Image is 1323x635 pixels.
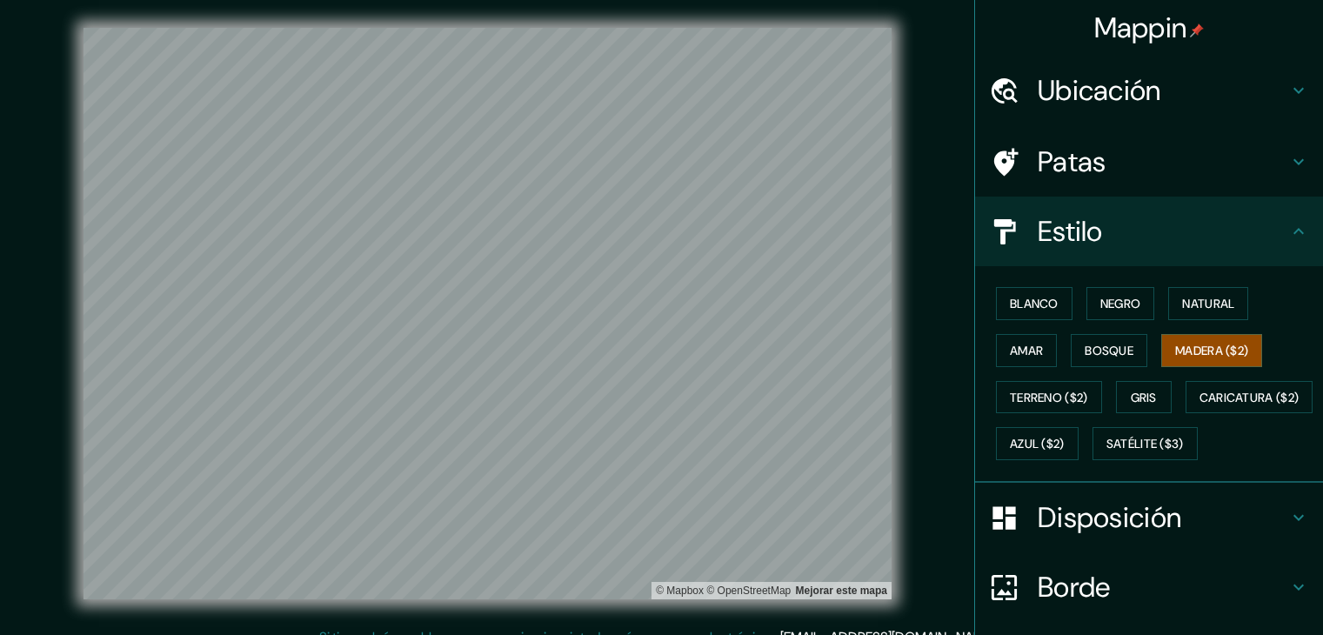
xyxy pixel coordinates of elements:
iframe: Lanzador de widgets de ayuda [1168,567,1304,616]
font: Estilo [1038,213,1103,250]
font: Blanco [1010,296,1059,311]
button: Amar [996,334,1057,367]
button: Gris [1116,381,1172,414]
button: Madera ($2) [1161,334,1262,367]
div: Ubicación [975,56,1323,125]
button: Satélite ($3) [1092,427,1198,460]
div: Disposición [975,483,1323,552]
button: Bosque [1071,334,1147,367]
font: Terreno ($2) [1010,390,1088,405]
font: Amar [1010,343,1043,358]
font: Satélite ($3) [1106,437,1184,452]
font: Disposición [1038,499,1181,536]
a: Comentarios sobre el mapa [796,585,887,597]
button: Terreno ($2) [996,381,1102,414]
button: Blanco [996,287,1072,320]
font: Patas [1038,144,1106,180]
font: Natural [1182,296,1234,311]
font: Azul ($2) [1010,437,1065,452]
font: © Mapbox [656,585,704,597]
a: Mapbox [656,585,704,597]
font: Negro [1100,296,1141,311]
font: Ubicación [1038,72,1161,109]
font: Caricatura ($2) [1199,390,1300,405]
button: Azul ($2) [996,427,1079,460]
font: Mappin [1094,10,1187,46]
button: Caricatura ($2) [1186,381,1313,414]
img: pin-icon.png [1190,23,1204,37]
font: Bosque [1085,343,1133,358]
div: Patas [975,127,1323,197]
font: Mejorar este mapa [796,585,887,597]
div: Estilo [975,197,1323,266]
font: Borde [1038,569,1111,605]
canvas: Mapa [84,28,892,599]
button: Negro [1086,287,1155,320]
font: Madera ($2) [1175,343,1248,358]
button: Natural [1168,287,1248,320]
div: Borde [975,552,1323,622]
font: © OpenStreetMap [706,585,791,597]
a: Mapa de OpenStreet [706,585,791,597]
font: Gris [1131,390,1157,405]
